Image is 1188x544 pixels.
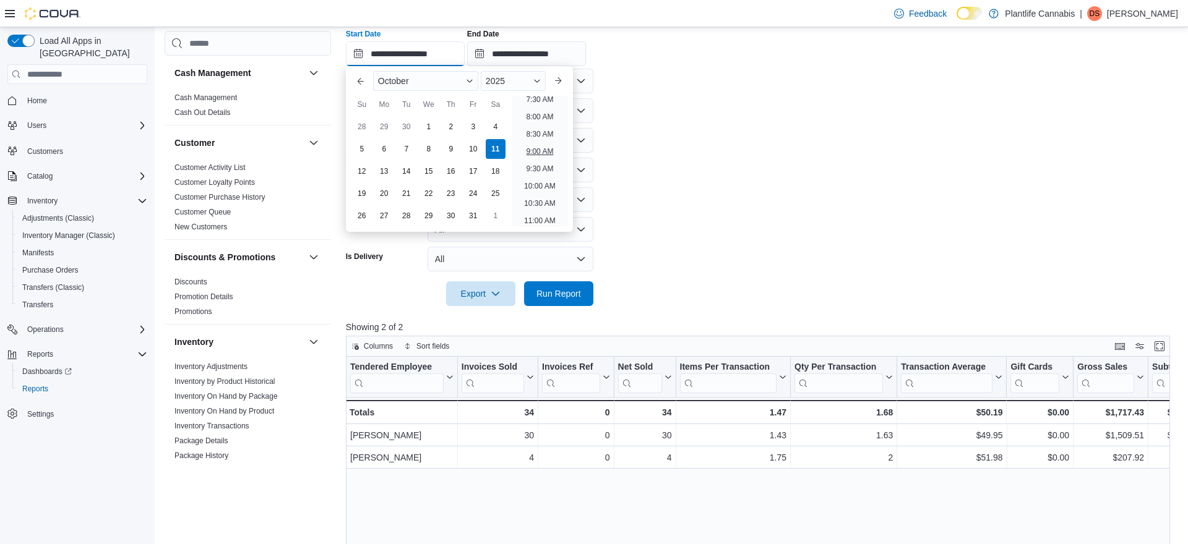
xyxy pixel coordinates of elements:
div: day-29 [374,117,394,137]
span: October [378,76,409,86]
div: Fr [463,95,483,114]
button: Cash Management [174,67,304,79]
div: We [419,95,439,114]
div: Transaction Average [901,362,992,393]
span: Customer Purchase History [174,192,265,202]
span: Inventory On Hand by Product [174,406,274,416]
div: Invoices Ref [542,362,600,373]
div: Inventory [165,359,331,527]
button: Operations [22,322,69,337]
div: day-6 [374,139,394,159]
a: Inventory On Hand by Package [174,392,278,401]
button: Qty Per Transaction [794,362,893,393]
div: day-11 [486,139,506,159]
button: Reports [12,380,152,397]
div: Gift Card Sales [1010,362,1059,393]
button: Inventory [22,193,62,208]
div: Button. Open the year selector. 2025 is currently selected. [481,71,546,91]
span: Catalog [22,169,147,184]
span: Transfers (Classic) [22,283,84,292]
a: Cash Out Details [174,108,231,117]
div: Mo [374,95,394,114]
span: Manifests [17,245,147,260]
div: 0 [542,428,609,443]
span: Inventory by Product Historical [174,376,275,386]
div: day-28 [397,206,416,226]
button: Reports [22,347,58,362]
label: Is Delivery [346,252,383,261]
button: Customer [306,135,321,150]
div: 34 [618,405,671,420]
li: 10:00 AM [519,179,561,193]
button: Operations [2,321,152,338]
a: Purchase Orders [17,263,84,278]
div: [PERSON_NAME] [350,450,454,465]
div: 0 [542,405,609,420]
span: Purchase Orders [17,263,147,278]
span: Sort fields [416,341,449,351]
li: 8:30 AM [521,127,558,142]
a: Inventory On Hand by Product [174,407,274,415]
button: Settings [2,405,152,423]
button: Open list of options [576,165,586,175]
button: Inventory [306,334,321,349]
span: Adjustments (Classic) [17,211,147,226]
a: Transfers (Classic) [17,280,89,295]
div: Invoices Sold [462,362,524,373]
div: day-30 [397,117,416,137]
span: Settings [22,406,147,422]
div: Qty Per Transaction [794,362,883,373]
button: Open list of options [576,106,586,116]
button: All [428,247,593,271]
span: Inventory Transactions [174,421,249,431]
span: Load All Apps in [GEOGRAPHIC_DATA] [35,35,147,59]
nav: Complex example [7,87,147,455]
span: Catalog [27,171,53,181]
h3: Cash Management [174,67,251,79]
span: DS [1090,6,1100,21]
li: 9:00 AM [521,144,558,159]
span: Transfers [22,300,53,310]
span: Transfers [17,297,147,312]
input: Press the down key to enter a popover containing a calendar. Press the escape key to close the po... [346,41,465,66]
div: 30 [618,428,671,443]
span: Users [27,121,46,130]
div: 1.75 [679,450,786,465]
div: 30 [462,428,534,443]
div: $0.00 [1010,450,1069,465]
a: New Customers [174,223,227,231]
button: Customer [174,137,304,149]
a: Promotions [174,307,212,316]
span: Settings [27,409,54,419]
span: Promotions [174,307,212,317]
span: Customer Activity List [174,163,246,172]
input: Dark Mode [957,7,983,20]
div: Tendered Employee [350,362,444,393]
span: Package Details [174,436,228,446]
span: Purchase Orders [22,265,79,275]
div: Cash Management [165,90,331,125]
a: Dashboards [17,364,77,379]
button: Gift Cards [1010,362,1069,393]
span: Inventory Manager (Classic) [22,231,115,240]
span: Cash Out Details [174,108,231,117]
div: day-28 [352,117,372,137]
a: Customer Activity List [174,163,246,172]
div: Su [352,95,372,114]
li: 11:00 AM [519,213,561,228]
a: Adjustments (Classic) [17,211,99,226]
div: [PERSON_NAME] [350,428,454,443]
div: Qty Per Transaction [794,362,883,393]
button: Home [2,91,152,109]
div: 4 [618,450,671,465]
span: Customer Queue [174,207,231,217]
span: 2025 [486,76,505,86]
div: 4 [462,450,534,465]
span: Dashboards [17,364,147,379]
div: day-31 [463,206,483,226]
span: Adjustments (Classic) [22,213,94,223]
div: $207.92 [1077,450,1144,465]
div: 2 [794,450,893,465]
div: day-5 [352,139,372,159]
